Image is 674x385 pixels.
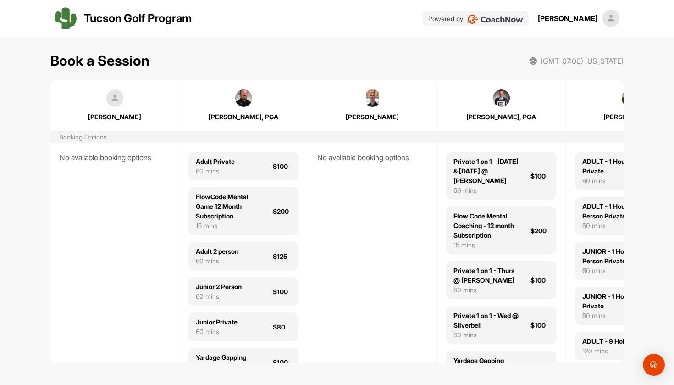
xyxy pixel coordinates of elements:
[530,320,549,330] div: $100
[622,89,639,107] img: square_4821a6ae742c3fcc2b2a5f85fa5e1a71.jpg
[453,356,519,375] div: Yardage Gapping Session
[493,89,510,107] img: square_b8d82031cc37b4ba160fba614de00b99.jpg
[530,226,549,235] div: $200
[273,287,291,296] div: $100
[60,152,170,163] div: No available booking options
[196,246,238,256] div: Adult 2 person
[582,176,648,185] div: 60 mins
[643,354,665,376] div: Open Intercom Messenger
[318,112,427,122] div: [PERSON_NAME]
[196,192,262,221] div: FlowCode Mental Game 12 Month Subscription
[273,322,291,332] div: $80
[453,285,519,295] div: 60 mins
[84,10,192,27] p: Tucson Golf Program
[530,275,549,285] div: $100
[530,171,549,181] div: $100
[196,317,238,327] div: Junior Private
[453,211,519,240] div: Flow Code Mental Coaching - 12 month Subscription
[196,362,246,372] div: 60 mins
[453,240,519,250] div: 15 mins
[582,311,648,320] div: 60 mins
[453,311,519,330] div: Private 1 on 1 - Wed @ Silverbell
[235,89,253,107] img: square_eb232cf046048fc71d1e38798d1ee7db.jpg
[196,282,242,291] div: Junior 2 Person
[55,7,77,29] img: logo
[447,112,556,122] div: [PERSON_NAME], PGA
[582,346,647,356] div: 120 mins
[273,251,291,261] div: $125
[428,14,463,23] p: Powered by
[106,89,124,107] img: square_default-ef6cabf814de5a2bf16c804365e32c732080f9872bdf737d349900a9daf73cf9.png
[189,112,298,122] div: [PERSON_NAME], PGA
[453,330,519,340] div: 60 mins
[582,291,648,311] div: JUNIOR - 1 Hour Private
[582,266,648,275] div: 60 mins
[364,89,381,107] img: square_051f63a3d501c9c6f85c99faa8735c2c.jpg
[50,50,149,71] h1: Book a Session
[196,221,262,230] div: 15 mins
[196,166,235,176] div: 60 mins
[453,156,519,185] div: Private 1 on 1 - [DATE] & [DATE] @ [PERSON_NAME]
[196,352,246,362] div: Yardage Gapping
[196,256,238,266] div: 60 mins
[602,10,620,27] img: square_default-ef6cabf814de5a2bf16c804365e32c732080f9872bdf737d349900a9daf73cf9.png
[453,266,519,285] div: Private 1 on 1 - Thurs @ [PERSON_NAME]
[317,152,427,163] div: No available booking options
[273,357,291,367] div: $100
[196,327,238,336] div: 60 mins
[541,56,624,67] span: (GMT-07:00) [US_STATE]
[538,13,597,24] div: [PERSON_NAME]
[60,112,169,122] div: [PERSON_NAME]
[453,185,519,195] div: 60 mins
[59,132,107,142] div: Booking Options
[273,162,291,171] div: $100
[582,336,647,346] div: ADULT - 9 Hole Group
[467,15,523,24] img: CoachNow
[582,221,648,230] div: 60 mins
[582,246,648,266] div: JUNIOR - 1 Hour, 2 Person Private
[582,156,648,176] div: ADULT - 1 Hour Private
[582,201,648,221] div: ADULT - 1 Hour, 2 Person Private
[196,156,235,166] div: Adult Private
[273,206,291,216] div: $200
[196,291,242,301] div: 60 mins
